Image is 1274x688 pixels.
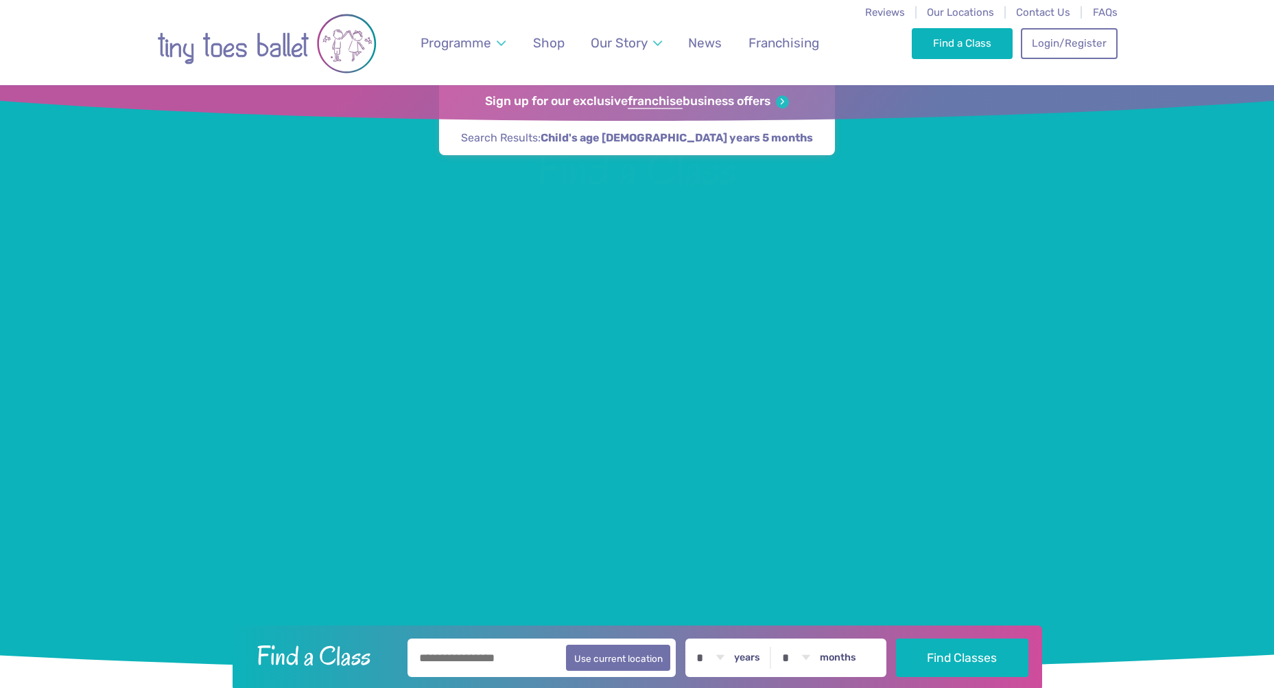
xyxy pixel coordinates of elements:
a: Shop [526,27,571,59]
strong: Child's age [DEMOGRAPHIC_DATA] years 5 months [541,131,813,144]
a: Reviews [865,6,905,19]
label: months [820,652,856,664]
a: FAQs [1093,6,1118,19]
a: Contact Us [1016,6,1070,19]
a: Login/Register [1021,28,1117,58]
a: Franchising [742,27,825,59]
span: News [688,35,722,51]
img: tiny toes ballet [157,9,377,78]
button: Use current location [566,645,671,671]
a: News [682,27,729,59]
span: Programme [421,35,491,51]
h2: Find a Class [246,639,398,673]
a: Find a Class [912,28,1013,58]
span: Shop [533,35,565,51]
span: Franchising [748,35,819,51]
button: Find Classes [896,639,1028,677]
a: Programme [414,27,512,59]
label: years [734,652,760,664]
a: Sign up for our exclusivefranchisebusiness offers [485,94,789,109]
strong: franchise [628,94,683,109]
span: Our Story [591,35,648,51]
a: Our Story [584,27,668,59]
a: Our Locations [927,6,994,19]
